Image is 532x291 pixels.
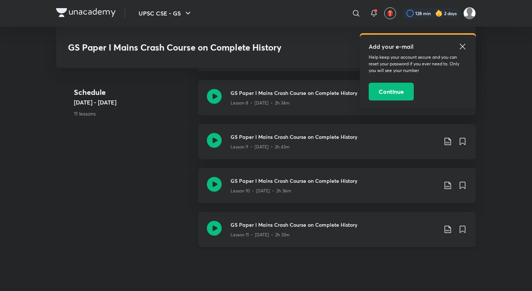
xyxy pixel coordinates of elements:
[369,42,467,51] h5: Add your e-mail
[198,168,476,212] a: GS Paper I Mains Crash Course on Complete HistoryLesson 10 • [DATE] • 2h 36m
[387,10,393,17] img: avatar
[198,80,476,124] a: GS Paper I Mains Crash Course on Complete HistoryLesson 8 • [DATE] • 2h 34m
[56,8,116,19] a: Company Logo
[231,177,437,185] h3: GS Paper I Mains Crash Course on Complete History
[231,89,437,97] h3: GS Paper I Mains Crash Course on Complete History
[74,98,192,107] h5: [DATE] - [DATE]
[463,7,476,20] img: nope
[231,188,291,194] p: Lesson 10 • [DATE] • 2h 36m
[74,110,192,117] p: 11 lessons
[68,42,357,53] h3: GS Paper I Mains Crash Course on Complete History
[231,100,290,106] p: Lesson 8 • [DATE] • 2h 34m
[231,133,437,141] h3: GS Paper I Mains Crash Course on Complete History
[369,83,414,100] button: Continue
[435,10,443,17] img: streak
[198,124,476,168] a: GS Paper I Mains Crash Course on Complete HistoryLesson 9 • [DATE] • 2h 43m
[231,232,290,238] p: Lesson 11 • [DATE] • 2h 33m
[231,144,290,150] p: Lesson 9 • [DATE] • 2h 43m
[369,54,467,74] p: Help keep your account secure and you can reset your password if you ever need to. Only you will ...
[134,6,197,21] button: UPSC CSE - GS
[231,221,437,229] h3: GS Paper I Mains Crash Course on Complete History
[384,7,396,19] button: avatar
[56,8,116,17] img: Company Logo
[74,87,192,98] h4: Schedule
[198,212,476,256] a: GS Paper I Mains Crash Course on Complete HistoryLesson 11 • [DATE] • 2h 33m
